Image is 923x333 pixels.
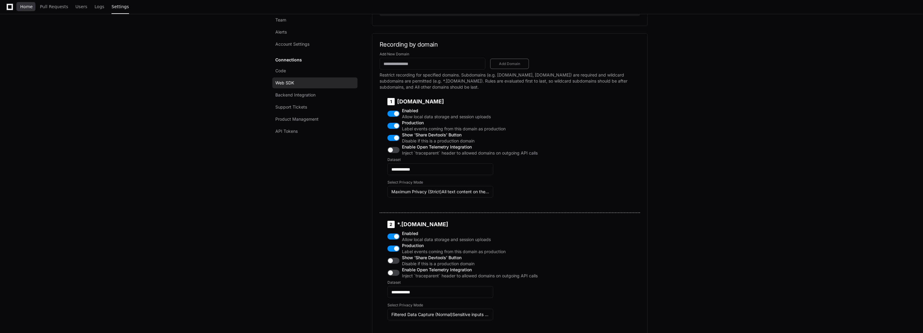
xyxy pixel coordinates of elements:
a: Code [272,65,358,76]
span: Add Domain [494,61,525,66]
span: Filtered Data Capture (Normal)Sensitive inputs are removed, and regular expressions (regexes) are... [391,312,760,317]
a: API Tokens [272,126,358,137]
span: Home [20,5,33,8]
label: Dataset [387,157,538,162]
span: Production [402,120,538,126]
span: Enabled [402,230,538,237]
a: Support Tickets [272,102,358,113]
a: Team [272,15,358,25]
span: Backend Integration [275,92,316,98]
label: Select Privacy Mode [387,303,538,308]
span: Allow local data storage and session uploads [402,237,538,243]
label: Dataset [387,280,538,285]
div: 1 [387,98,395,105]
h5: [DOMAIN_NAME] [387,98,538,105]
p: Restrict recording for specified domains. Subdomains (e.g. [DOMAIN_NAME], [DOMAIN_NAME]) are requ... [380,72,640,90]
span: Show 'Share Devtools' Button [402,255,538,261]
span: Web SDK [275,80,294,86]
span: Disable if this is a production domain [402,138,538,144]
span: Production [402,243,538,249]
span: Inject `traceparent` header to allowed domains on outgoing API calls [402,273,538,279]
a: Web SDK [272,77,358,88]
span: Support Tickets [275,104,307,110]
h5: *.[DOMAIN_NAME] [387,221,538,228]
span: Allow local data storage and session uploads [402,114,538,120]
span: Product Management [275,116,319,122]
span: Enabled [402,108,538,114]
span: Disable if this is a production domain [402,261,538,267]
a: Product Management [272,114,358,125]
a: Backend Integration [272,90,358,100]
a: Alerts [272,27,358,38]
span: Maximum Privacy (Strict)All text content on the DOM is replaced with asterisks (***), ensuring no... [391,189,735,194]
span: Enable Open Telemetry Integration [402,267,538,273]
span: Pull Requests [40,5,68,8]
span: Alerts [275,29,287,35]
span: Label events coming from this domain as production [402,249,538,255]
span: Code [275,68,286,74]
span: Settings [112,5,129,8]
span: Show 'Share Devtools' Button [402,132,538,138]
span: API Tokens [275,128,298,134]
span: Team [275,17,286,23]
span: Account Settings [275,41,309,47]
span: Users [76,5,87,8]
span: Inject `traceparent` header to allowed domains on outgoing API calls [402,150,538,156]
button: Add Domain [490,59,529,69]
h2: Recording by domain [380,41,640,48]
span: Label events coming from this domain as production [402,126,538,132]
a: Account Settings [272,39,358,50]
span: Enable Open Telemetry Integration [402,144,538,150]
span: Logs [95,5,104,8]
label: Add New Domain [380,52,640,57]
div: 2 [387,221,395,228]
label: Select Privacy Mode [387,180,538,185]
